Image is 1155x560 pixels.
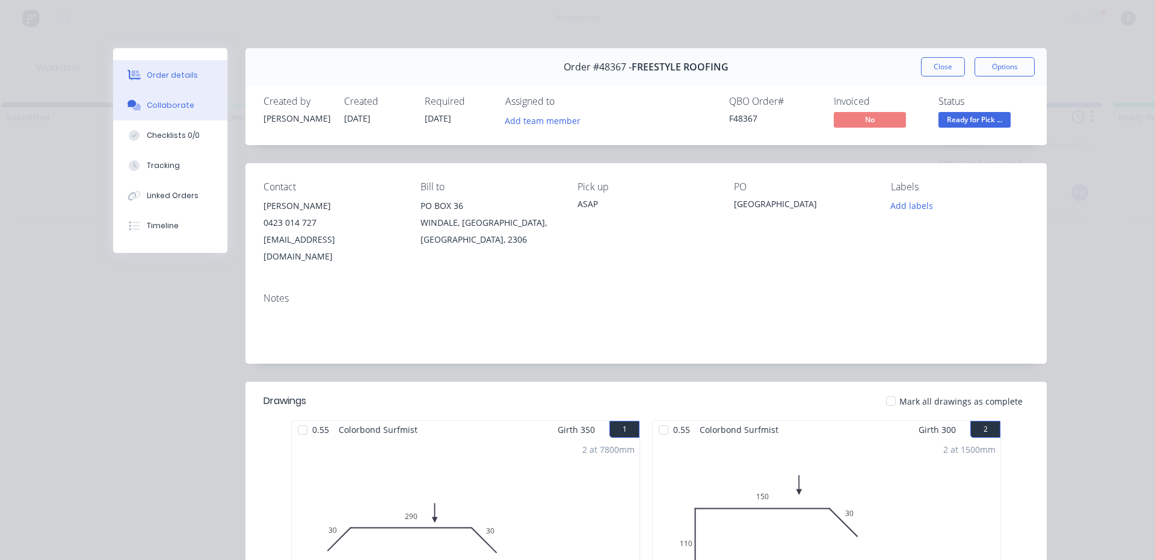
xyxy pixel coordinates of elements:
[263,293,1029,304] div: Notes
[919,421,956,438] span: Girth 300
[564,61,632,73] span: Order #48367 -
[263,214,401,231] div: 0423 014 727
[943,443,996,456] div: 2 at 1500mm
[113,181,227,211] button: Linked Orders
[499,112,587,128] button: Add team member
[147,100,194,111] div: Collaborate
[938,112,1011,130] button: Ready for Pick ...
[263,198,401,265] div: [PERSON_NAME]0423 014 727[EMAIL_ADDRESS][DOMAIN_NAME]
[113,120,227,151] button: Checklists 0/0
[425,96,491,107] div: Required
[609,421,639,438] button: 1
[938,96,1029,107] div: Status
[263,112,330,125] div: [PERSON_NAME]
[420,214,558,248] div: WINDALE, [GEOGRAPHIC_DATA], [GEOGRAPHIC_DATA], 2306
[263,181,401,193] div: Contact
[734,198,872,214] div: [GEOGRAPHIC_DATA]
[263,394,306,408] div: Drawings
[975,57,1035,76] button: Options
[921,57,965,76] button: Close
[113,211,227,241] button: Timeline
[668,421,695,438] span: 0.55
[420,198,558,248] div: PO BOX 36WINDALE, [GEOGRAPHIC_DATA], [GEOGRAPHIC_DATA], 2306
[970,421,1000,438] button: 2
[834,112,906,127] span: No
[734,181,872,193] div: PO
[582,443,635,456] div: 2 at 7800mm
[505,96,626,107] div: Assigned to
[344,113,371,124] span: [DATE]
[505,112,587,128] button: Add team member
[425,113,451,124] span: [DATE]
[729,96,819,107] div: QBO Order #
[263,198,401,214] div: [PERSON_NAME]
[695,421,783,438] span: Colorbond Surfmist
[834,96,924,107] div: Invoiced
[113,151,227,181] button: Tracking
[334,421,422,438] span: Colorbond Surfmist
[577,198,715,210] div: ASAP
[577,181,715,193] div: Pick up
[147,220,179,231] div: Timeline
[147,190,199,201] div: Linked Orders
[263,96,330,107] div: Created by
[420,198,558,214] div: PO BOX 36
[147,130,200,141] div: Checklists 0/0
[113,90,227,120] button: Collaborate
[147,70,198,81] div: Order details
[729,112,819,125] div: F48367
[307,421,334,438] span: 0.55
[263,231,401,265] div: [EMAIL_ADDRESS][DOMAIN_NAME]
[891,181,1029,193] div: Labels
[420,181,558,193] div: Bill to
[938,112,1011,127] span: Ready for Pick ...
[344,96,410,107] div: Created
[558,421,595,438] span: Girth 350
[113,60,227,90] button: Order details
[147,160,180,171] div: Tracking
[884,198,940,214] button: Add labels
[899,395,1023,408] span: Mark all drawings as complete
[632,61,728,73] span: FREESTYLE ROOFING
